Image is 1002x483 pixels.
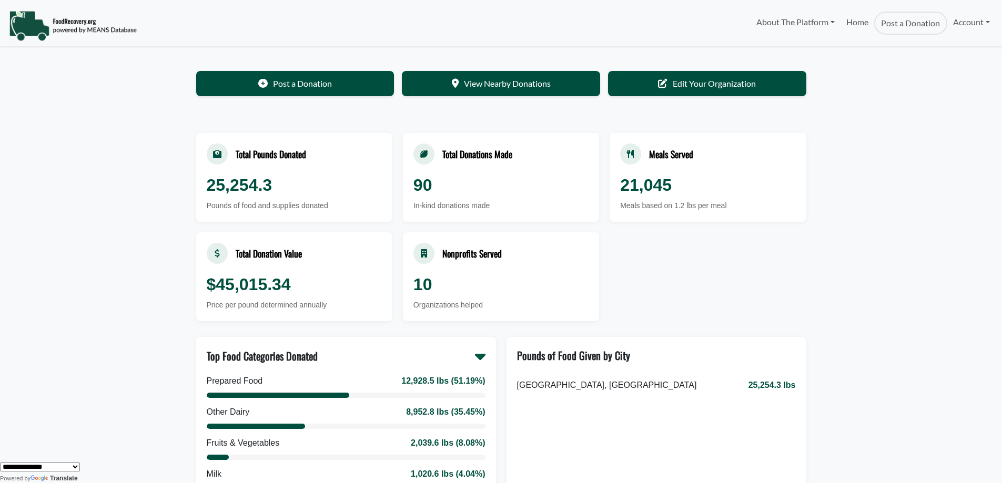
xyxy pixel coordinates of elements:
[649,147,693,161] div: Meals Served
[236,246,302,260] div: Total Donation Value
[413,200,589,211] div: In-kind donations made
[236,147,306,161] div: Total Pounds Donated
[9,10,137,42] img: NavigationLogo_FoodRecovery-91c16205cd0af1ed486a0f1a7774a6544ea792ac00100771e7dd3ec7c0e58e41.png
[207,348,318,364] div: Top Food Categories Donated
[442,246,502,260] div: Nonprofits Served
[401,375,485,387] div: 12,928.5 lbs (51.19%)
[207,406,250,418] div: Other Dairy
[750,12,840,33] a: About The Platform
[207,272,382,297] div: $45,015.34
[413,300,589,311] div: Organizations helped
[402,71,600,96] a: View Nearby Donations
[196,71,394,96] a: Post a Donation
[620,172,795,198] div: 21,045
[207,437,280,449] div: Fruits & Vegetables
[411,437,485,449] div: 2,039.6 lbs (8.08%)
[620,200,795,211] div: Meals based on 1.2 lbs per meal
[207,375,263,387] div: Prepared Food
[207,300,382,311] div: Price per pound determined annually
[442,147,512,161] div: Total Donations Made
[207,200,382,211] div: Pounds of food and supplies donated
[947,12,996,33] a: Account
[517,347,630,363] div: Pounds of Food Given by City
[31,475,78,482] a: Translate
[874,12,947,35] a: Post a Donation
[31,475,50,482] img: Google Translate
[608,71,806,96] a: Edit Your Organization
[406,406,485,418] div: 8,952.8 lbs (35.45%)
[841,12,874,35] a: Home
[207,172,382,198] div: 25,254.3
[413,172,589,198] div: 90
[748,379,796,392] span: 25,254.3 lbs
[413,272,589,297] div: 10
[517,379,697,392] span: [GEOGRAPHIC_DATA], [GEOGRAPHIC_DATA]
